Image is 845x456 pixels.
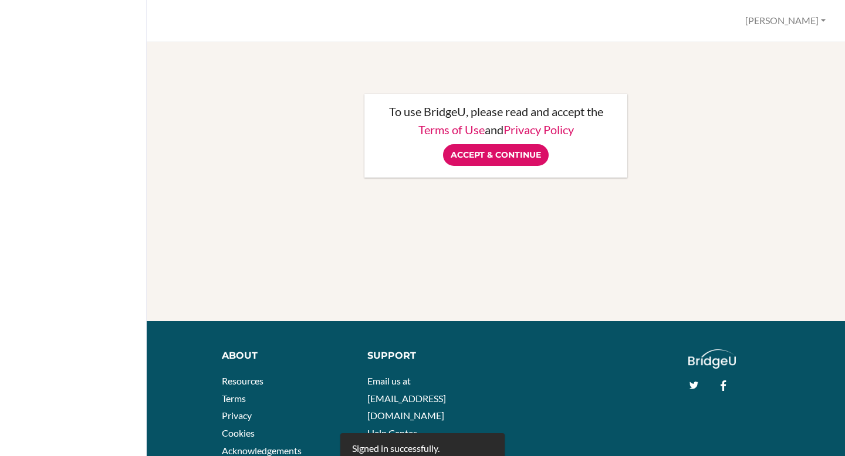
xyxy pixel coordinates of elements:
[418,122,485,137] a: Terms of Use
[367,349,487,363] div: Support
[222,427,255,438] a: Cookies
[352,442,440,455] div: Signed in successfully.
[367,375,446,421] a: Email us at [EMAIL_ADDRESS][DOMAIN_NAME]
[740,10,831,32] button: [PERSON_NAME]
[222,349,350,363] div: About
[376,124,616,135] p: and
[688,349,736,369] img: logo_white@2x-f4f0deed5e89b7ecb1c2cc34c3e3d731f90f0f143d5ea2071677605dd97b5244.png
[222,410,252,421] a: Privacy
[367,427,417,438] a: Help Center
[376,106,616,117] p: To use BridgeU, please read and accept the
[222,393,246,404] a: Terms
[443,144,549,166] input: Accept & Continue
[503,122,574,137] a: Privacy Policy
[222,375,263,386] a: Resources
